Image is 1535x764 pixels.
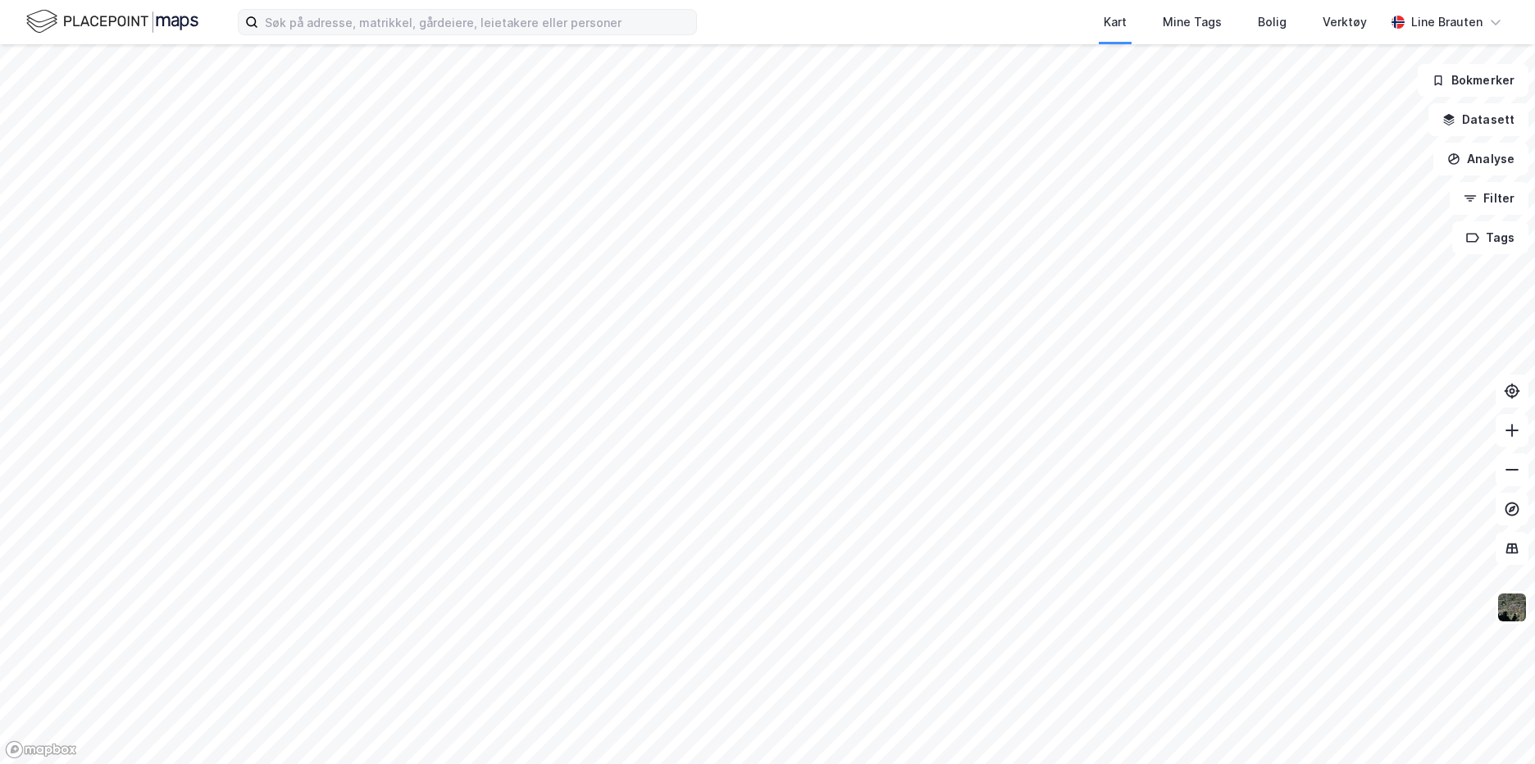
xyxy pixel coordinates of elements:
img: 9k= [1496,592,1528,623]
div: Kontrollprogram for chat [1453,685,1535,764]
button: Datasett [1428,103,1528,136]
button: Bokmerker [1418,64,1528,97]
div: Mine Tags [1163,12,1222,32]
button: Analyse [1433,143,1528,175]
a: Mapbox homepage [5,740,77,759]
button: Tags [1452,221,1528,254]
div: Kart [1104,12,1127,32]
button: Filter [1450,182,1528,215]
div: Line Brauten [1411,12,1483,32]
input: Søk på adresse, matrikkel, gårdeiere, leietakere eller personer [258,10,696,34]
img: logo.f888ab2527a4732fd821a326f86c7f29.svg [26,7,198,36]
div: Verktøy [1323,12,1367,32]
iframe: Chat Widget [1453,685,1535,764]
div: Bolig [1258,12,1287,32]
